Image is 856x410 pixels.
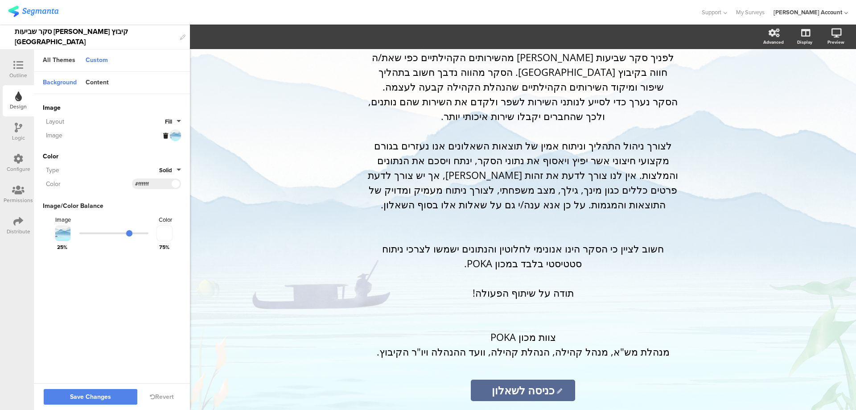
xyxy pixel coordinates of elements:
span: Image [43,103,181,112]
div: Logic [12,134,25,142]
span: Support [702,8,721,17]
div: Layout [43,117,165,126]
button: Revert [150,392,174,402]
span: Fill [165,117,172,126]
div: Color [43,179,132,189]
div: Content [81,75,113,91]
div: 25% [52,243,67,251]
p: מנהלת מש"א, מנהל קהילה, הנהלת קהילה, וועד ההנהלה ויו"ר הקיבוץ. [367,344,679,359]
div: סקר שביעות [PERSON_NAME] קיבוץ [GEOGRAPHIC_DATA] [15,25,176,49]
button: Save Changes [44,389,137,405]
div: Color [159,215,172,224]
div: All Themes [38,53,80,68]
div: Display [797,39,812,46]
button: Fill [165,117,181,126]
div: Design [10,103,27,111]
div: Custom [81,53,112,68]
div: Configure [7,165,30,173]
div: Permissions [4,196,33,204]
p: לפניך סקר שביעות [PERSON_NAME] מהשירותים הקהילתיים כפי שאת/ה חווה בקיבוץ [GEOGRAPHIC_DATA]. הסקר ... [367,50,679,94]
input: Start [471,380,575,401]
div: Background [38,75,81,91]
button: Solid [159,166,181,174]
div: 75% [159,243,172,251]
div: Preview [827,39,844,46]
div: Advanced [763,39,784,46]
span: Solid [159,166,172,174]
div: Image [43,131,163,140]
div: Image [55,215,71,224]
p: לצורך ניהול התהליך וניתוח אמין של תוצאות השאלונים אנו נעזרים בגורם מקצועי חיצוני אשר יפיץ ויאסוף ... [367,138,679,212]
p: הסקר נערך כדי לסייע לנותני השירות לשפר ולקדם את השירות שהם נותנים, ולכך שהחברים יקבלו שירות איכות... [367,94,679,124]
div: [PERSON_NAME] Account [774,8,842,17]
div: Outline [9,71,27,79]
p: חשוב לציין כי הסקר הינו אנונימי לחלוטין והנתונים ישמשו לצרכי ניתוח סטטיסטי בלבד במכון POKA. [367,241,679,271]
div: Type [43,166,159,175]
div: Distribute [7,228,30,236]
div: Image/Color Balance [43,201,103,211]
p: צוות מכון POKA [367,330,679,344]
img: segmanta logo [8,6,58,17]
div: Color [43,152,181,161]
p: תודה על שיתוף הפעולה! [367,286,679,300]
